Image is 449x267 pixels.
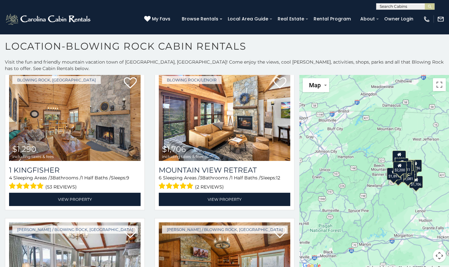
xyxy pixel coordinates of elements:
[231,175,260,181] span: 1 Half Baths /
[9,73,141,161] a: 1 Kingfisher $1,290 including taxes & fees
[409,176,423,188] div: $1,706
[124,77,137,90] a: Add to favorites
[126,175,129,181] span: 9
[159,73,290,161] a: Mountain View Retreat $1,706 including taxes & fees
[162,225,288,234] a: [PERSON_NAME] / Blowing Rock, [GEOGRAPHIC_DATA]
[387,167,400,180] div: $1,891
[9,73,141,161] img: 1 Kingfisher
[273,77,286,90] a: Add to favorites
[9,175,141,191] div: Sleeping Areas / Bathrooms / Sleeps:
[9,193,141,206] a: View Property
[159,175,290,191] div: Sleeping Areas / Bathrooms / Sleeps:
[224,14,271,24] a: Local Area Guide
[276,175,280,181] span: 12
[152,16,170,22] span: My Favs
[200,175,202,181] span: 3
[393,170,404,182] div: $991
[310,14,354,24] a: Rental Program
[395,158,409,170] div: $1,300
[159,73,290,161] img: Mountain View Retreat
[159,166,290,175] a: Mountain View Retreat
[381,14,417,24] a: Owner Login
[357,14,378,24] a: About
[12,76,101,84] a: Blowing Rock, [GEOGRAPHIC_DATA]
[50,175,52,181] span: 3
[393,162,407,174] div: $2,200
[12,225,138,234] a: [PERSON_NAME] / Blowing Rock, [GEOGRAPHIC_DATA]
[9,175,12,181] span: 4
[437,16,444,23] img: mail-regular-white.png
[162,154,203,159] span: including taxes & fees
[5,13,92,26] img: White-1-2.png
[401,170,415,182] div: $1,081
[81,175,111,181] span: 1 Half Baths /
[144,16,172,23] a: My Favs
[303,78,329,92] button: Change map style
[433,249,446,262] button: Map camera controls
[159,193,290,206] a: View Property
[45,183,77,191] span: (53 reviews)
[12,154,54,159] span: including taxes & fees
[162,144,186,154] span: $1,706
[398,161,412,173] div: $1,011
[12,144,36,154] span: $1,290
[309,82,321,89] span: Map
[9,166,141,175] a: 1 Kingfisher
[423,16,430,23] img: phone-regular-white.png
[274,14,307,24] a: Real Estate
[392,150,406,163] div: $1,900
[195,183,224,191] span: (2 reviews)
[162,76,222,84] a: Blowing Rock/Lenoir
[433,78,446,91] button: Toggle fullscreen view
[178,14,222,24] a: Browse Rentals
[159,175,162,181] span: 6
